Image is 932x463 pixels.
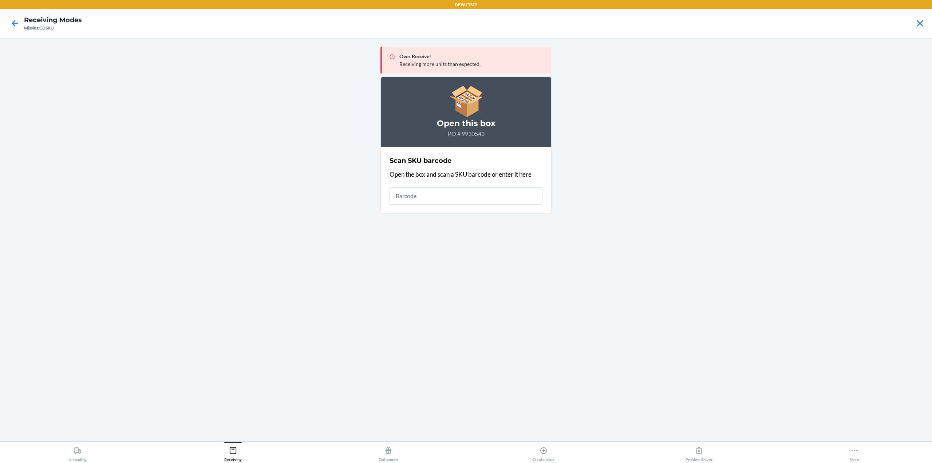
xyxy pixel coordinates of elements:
[24,25,82,31] div: Missing CDSKU
[390,129,542,138] p: PO # 9910543
[399,52,546,60] p: Over Receive!
[390,118,542,129] h3: Open this box
[777,442,932,462] button: More
[68,444,87,462] div: Unloading
[850,444,859,462] div: More
[390,156,451,165] h2: Scan SKU barcode
[224,444,242,462] div: Receiving
[621,442,777,462] button: Problem Solver
[311,442,466,462] button: Outbounds
[466,442,621,462] button: Create Issue
[390,170,542,179] p: Open the box and scan a SKU barcode or enter it here
[24,15,82,25] h4: Receiving Modes
[533,444,554,462] div: Create Issue
[455,1,477,8] p: DFW1TMP
[399,60,546,68] p: Receiving more units than expected.
[686,444,712,462] div: Problem Solver
[379,444,398,462] div: Outbounds
[390,187,542,205] input: Barcode
[155,442,311,462] button: Receiving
